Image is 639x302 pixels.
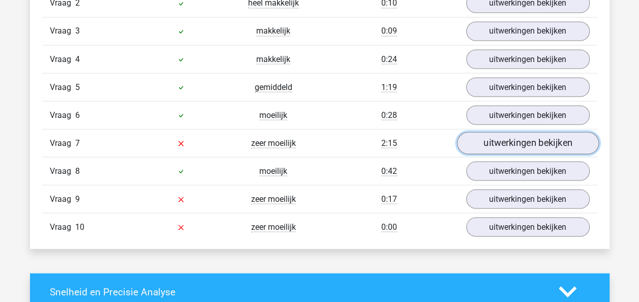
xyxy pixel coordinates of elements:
[75,138,80,147] span: 7
[457,132,598,155] a: uitwerkingen bekijken
[466,21,590,41] a: uitwerkingen bekijken
[75,222,84,231] span: 10
[75,82,80,92] span: 5
[50,193,75,205] span: Vraag
[466,189,590,208] a: uitwerkingen bekijken
[381,222,397,232] span: 0:00
[251,222,296,232] span: zeer moeilijk
[381,166,397,176] span: 0:42
[251,138,296,148] span: zeer moeilijk
[466,161,590,180] a: uitwerkingen bekijken
[466,77,590,97] a: uitwerkingen bekijken
[381,194,397,204] span: 0:17
[50,221,75,233] span: Vraag
[251,194,296,204] span: zeer moeilijk
[50,286,543,297] h4: Snelheid en Precisie Analyse
[50,25,75,37] span: Vraag
[75,110,80,119] span: 6
[259,110,287,120] span: moeilijk
[259,166,287,176] span: moeilijk
[256,26,290,36] span: makkelijk
[75,166,80,175] span: 8
[50,53,75,65] span: Vraag
[50,109,75,121] span: Vraag
[381,54,397,64] span: 0:24
[75,26,80,36] span: 3
[50,165,75,177] span: Vraag
[255,82,292,92] span: gemiddeld
[381,82,397,92] span: 1:19
[50,81,75,93] span: Vraag
[381,110,397,120] span: 0:28
[50,137,75,149] span: Vraag
[466,105,590,125] a: uitwerkingen bekijken
[256,54,290,64] span: makkelijk
[381,138,397,148] span: 2:15
[75,194,80,203] span: 9
[466,217,590,236] a: uitwerkingen bekijken
[75,54,80,64] span: 4
[466,49,590,69] a: uitwerkingen bekijken
[381,26,397,36] span: 0:09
